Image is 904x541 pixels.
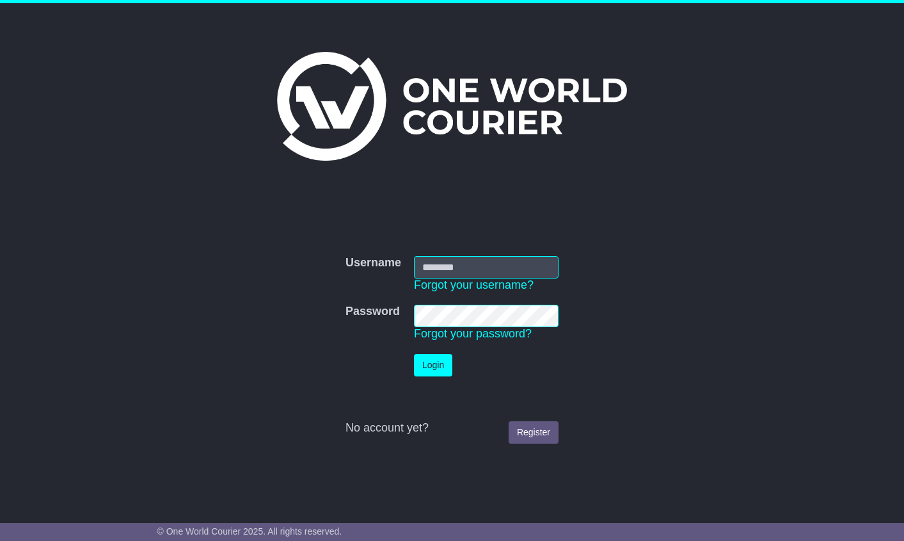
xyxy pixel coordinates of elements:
img: One World [277,52,626,161]
div: No account yet? [345,421,559,435]
label: Password [345,305,400,319]
span: © One World Courier 2025. All rights reserved. [157,526,342,537]
a: Forgot your password? [414,327,532,340]
button: Login [414,354,452,376]
a: Register [509,421,559,444]
a: Forgot your username? [414,279,534,291]
label: Username [345,256,401,270]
